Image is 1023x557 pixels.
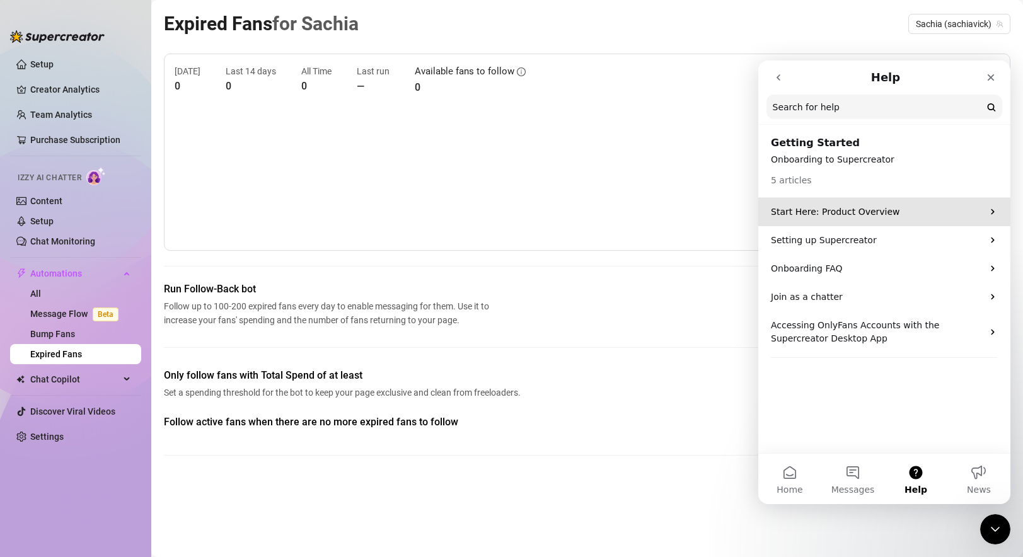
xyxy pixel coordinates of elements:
article: [DATE] [175,64,200,78]
a: Setup [30,59,54,69]
a: Chat Monitoring [30,236,95,246]
a: Content [30,196,62,206]
a: Creator Analytics [30,79,131,100]
article: Available fans to follow [415,64,514,79]
span: Only follow fans with Total Spend of at least [164,368,524,383]
span: info-circle [517,67,526,76]
article: Last 14 days [226,64,276,78]
iframe: Intercom live chat [980,514,1010,544]
img: logo-BBDzfeDw.svg [10,30,105,43]
a: Bump Fans [30,329,75,339]
img: Chat Copilot [16,375,25,384]
img: AI Chatter [86,167,106,185]
article: 0 [175,78,200,94]
span: Izzy AI Chatter [18,172,81,184]
a: Expired Fans [30,349,82,359]
article: Expired Fans [164,9,359,38]
a: Team Analytics [30,110,92,120]
iframe: Intercom live chat [758,60,1010,504]
span: Sachia (sachiavick) [916,14,1003,33]
span: for Sachia [272,13,359,35]
article: 0 [226,78,276,94]
article: 0 [415,79,526,95]
span: Set a spending threshold for the bot to keep your page exclusive and clean from freeloaders. [164,386,524,399]
span: Automations [30,263,120,284]
span: Beta [93,307,118,321]
span: Chat Copilot [30,369,120,389]
span: Follow up to 100-200 expired fans every day to enable messaging for them. Use it to increase your... [164,299,494,327]
article: 0 [301,78,332,94]
a: Setup [30,216,54,226]
span: Follow active fans when there are no more expired fans to follow [164,415,524,430]
a: Discover Viral Videos [30,406,115,416]
span: thunderbolt [16,268,26,278]
article: — [357,78,390,94]
article: All Time [301,64,332,78]
article: Last run [357,64,390,78]
a: Purchase Subscription [30,130,131,150]
a: Message FlowBeta [30,309,124,319]
a: Settings [30,432,64,442]
span: team [996,20,1003,28]
a: All [30,289,41,299]
span: Run Follow-Back bot [164,282,494,297]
